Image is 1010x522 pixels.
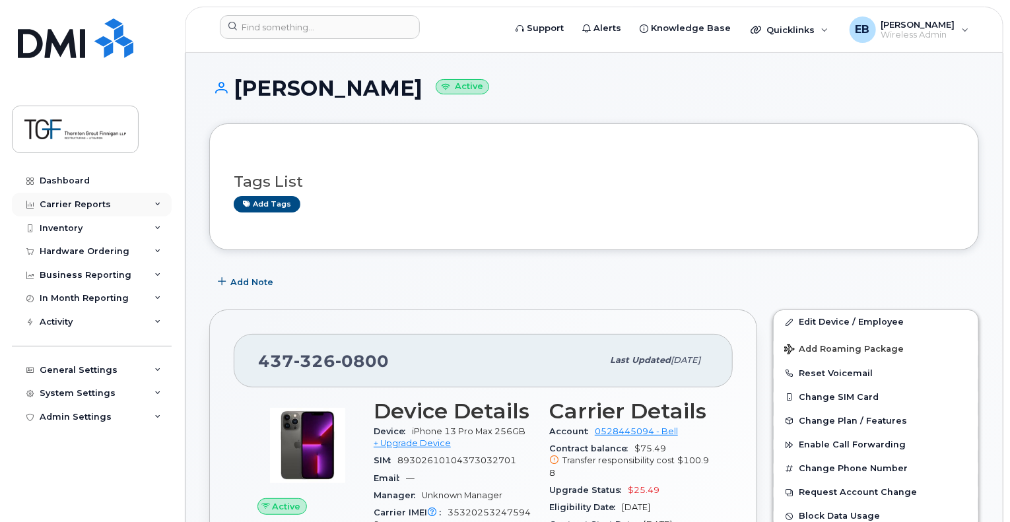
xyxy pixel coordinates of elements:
button: Change Plan / Features [774,409,978,433]
span: 89302610104373032701 [397,455,516,465]
h3: Device Details [374,399,533,423]
a: + Upgrade Device [374,438,451,448]
span: Add Roaming Package [784,344,904,356]
span: Contract balance [549,443,634,453]
button: Request Account Change [774,480,978,504]
button: Add Note [209,270,285,294]
a: Add tags [234,196,300,212]
a: Edit Device / Employee [774,310,978,334]
span: Account [549,426,595,436]
h1: [PERSON_NAME] [209,77,979,100]
h3: Carrier Details [549,399,709,423]
span: SIM [374,455,397,465]
span: Enable Call Forwarding [799,440,906,450]
span: Unknown Manager [422,490,502,500]
span: $75.49 [549,443,709,479]
h3: Tags List [234,174,955,190]
span: Device [374,426,412,436]
span: Manager [374,490,422,500]
button: Change Phone Number [774,457,978,480]
button: Reset Voicemail [774,362,978,385]
span: Upgrade Status [549,485,628,495]
span: Transfer responsibility cost [562,455,675,465]
small: Active [436,79,489,94]
span: iPhone 13 Pro Max 256GB [412,426,525,436]
span: 0800 [335,351,389,371]
span: $100.98 [549,455,709,477]
button: Enable Call Forwarding [774,433,978,457]
img: image20231002-3703462-oworib.jpeg [268,406,347,485]
span: [DATE] [622,502,650,512]
span: Carrier IMEI [374,507,448,517]
span: 437 [258,351,389,371]
button: Change SIM Card [774,385,978,409]
span: 326 [294,351,335,371]
span: Change Plan / Features [799,416,907,426]
span: Eligibility Date [549,502,622,512]
span: $25.49 [628,485,659,495]
span: Last updated [610,355,671,365]
span: Active [273,500,301,513]
span: Add Note [230,276,273,288]
span: — [406,473,415,483]
button: Add Roaming Package [774,335,978,362]
a: 0528445094 - Bell [595,426,678,436]
span: Email [374,473,406,483]
span: [DATE] [671,355,700,365]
